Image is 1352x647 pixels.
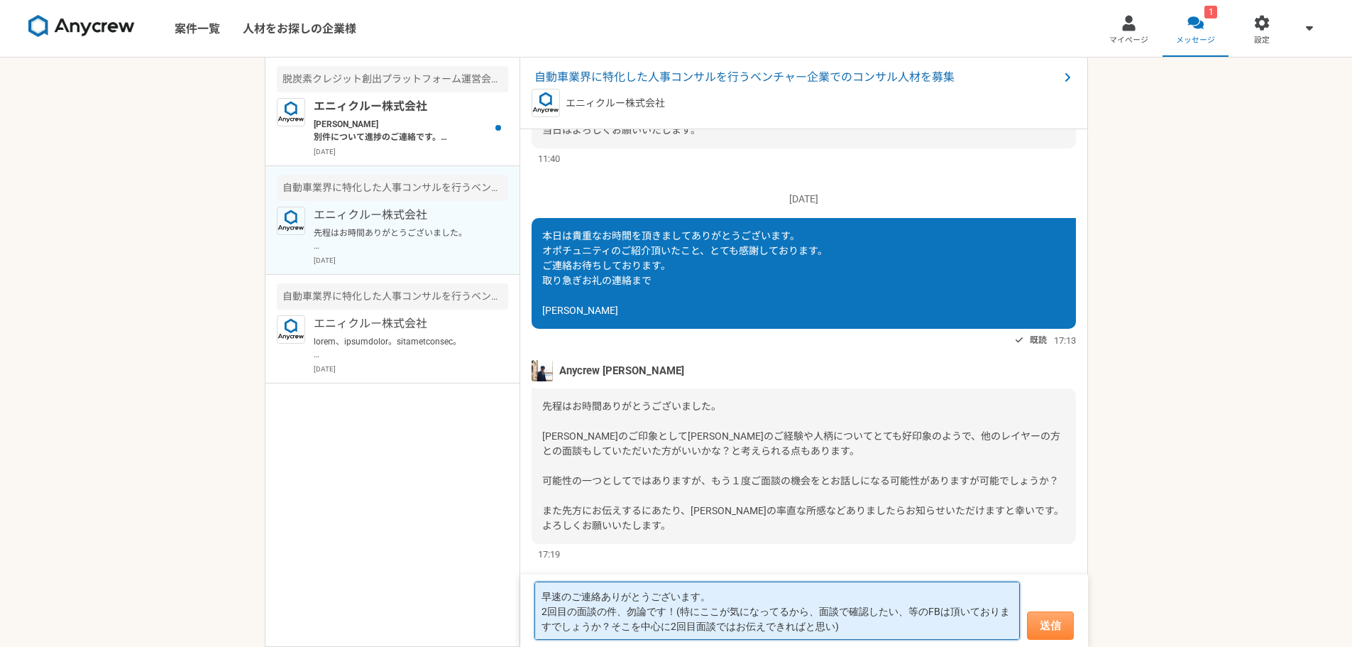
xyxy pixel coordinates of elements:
[534,69,1059,86] span: 自動車業界に特化した人事コンサルを行うベンチャー企業でのコンサル人材を募集
[542,401,1064,531] span: 先程はお時間ありがとうございました。 [PERSON_NAME]のご印象として[PERSON_NAME]のご経験や人柄についてとても好印象のようで、他のレイヤーの方との面談もしていただいた方がい...
[1054,334,1076,347] span: 17:13
[1204,6,1217,18] div: 1
[28,15,135,38] img: 8DqYSo04kwAAAAASUVORK5CYII=
[534,582,1020,640] textarea: 早速のご連絡ありがとうございます。 2回目の面談の件、勿論です！(特にここが気になってるから、面談で確認したい、等のFBは頂いておりますでしょうか？そこを中心に2回目面談ではお伝えできればと思い)
[277,175,508,201] div: 自動車業界に特化した人事コンサルを行うベンチャー企業でのコンサル人材を募集
[566,96,665,111] p: エニィクルー株式会社
[314,255,508,266] p: [DATE]
[532,192,1076,207] p: [DATE]
[277,283,508,310] div: 自動車業界に特化した人事コンサルを行うベンチャー企業での採用担当を募集
[314,207,489,224] p: エニィクルー株式会社
[542,230,828,316] span: 本日は貴重なお時間を頂きましてありがとうございます。 オポチュニティのご紹介頂いたこと、とても感謝しております。 ご連絡お待ちしております。 取り急ぎお礼の連絡まで [PERSON_NAME]
[314,98,489,115] p: エニィクルー株式会社
[1176,35,1215,46] span: メッセージ
[538,152,560,165] span: 11:40
[277,66,508,92] div: 脱炭素クレジット創出プラットフォーム運営会社での事業推進を行う方を募集
[314,315,489,332] p: エニィクルー株式会社
[277,315,305,344] img: logo_text_blue_01.png
[314,227,489,252] p: 先程はお時間ありがとうございました。 [PERSON_NAME]のご印象として[PERSON_NAME]のご経験や人柄についてとても好印象のようで、他のレイヤーの方との面談もしていただいた方がい...
[1030,332,1047,349] span: 既読
[1027,611,1074,640] button: 送信
[277,207,305,235] img: logo_text_blue_01.png
[277,98,305,126] img: logo_text_blue_01.png
[314,118,489,143] p: [PERSON_NAME] 別件について進捗のご連絡です。 下記にて進捗をご案内させていただければと思います。 [DEMOGRAPHIC_DATA] -事業推進の件 →自治体の採択案件になり、不...
[314,364,508,374] p: [DATE]
[538,548,560,561] span: 17:19
[1109,35,1148,46] span: マイページ
[314,146,508,157] p: [DATE]
[1254,35,1270,46] span: 設定
[559,363,684,379] span: Anycrew [PERSON_NAME]
[314,335,489,361] p: lorem、ipsumdolor。sitametconsec。 ▼adipisci ●8797/8-2714/3： eliTSedd。Eiusmo Temporin Utlabore(etdol...
[542,124,700,136] span: 当日はよろしくお願いいたします。
[532,89,560,117] img: logo_text_blue_01.png
[532,360,553,381] img: tomoya_yamashita.jpeg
